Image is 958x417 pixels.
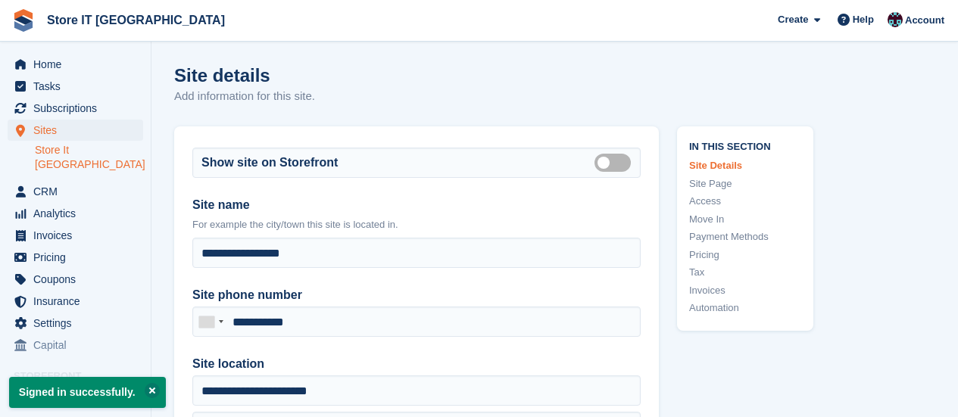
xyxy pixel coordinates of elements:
a: menu [8,247,143,268]
span: Coupons [33,269,124,290]
img: stora-icon-8386f47178a22dfd0bd8f6a31ec36ba5ce8667c1dd55bd0f319d3a0aa187defe.svg [12,9,35,32]
a: Site Details [689,158,801,173]
a: menu [8,54,143,75]
label: Is public [594,161,637,163]
a: Invoices [689,283,801,298]
a: menu [8,269,143,290]
a: Pricing [689,247,801,263]
span: Account [905,13,944,28]
img: James Campbell Adamson [888,12,903,27]
span: Create [778,12,808,27]
p: For example the city/town this site is located in. [192,217,641,232]
a: menu [8,76,143,97]
h1: Site details [174,65,315,86]
a: Payment Methods [689,229,801,244]
label: Site name [192,196,641,214]
a: Store It [GEOGRAPHIC_DATA] [35,143,143,172]
a: Move In [689,212,801,227]
span: Invoices [33,225,124,246]
span: Capital [33,335,124,356]
a: menu [8,291,143,312]
span: Sites [33,120,124,141]
a: menu [8,313,143,334]
label: Site phone number [192,286,641,304]
a: menu [8,203,143,224]
a: menu [8,98,143,119]
a: menu [8,181,143,202]
span: Settings [33,313,124,334]
p: Add information for this site. [174,88,315,105]
span: Tasks [33,76,124,97]
span: Insurance [33,291,124,312]
label: Show site on Storefront [201,154,338,172]
a: menu [8,335,143,356]
a: Store IT [GEOGRAPHIC_DATA] [41,8,231,33]
a: Tax [689,265,801,280]
label: Site location [192,355,641,373]
a: menu [8,225,143,246]
a: Automation [689,300,801,316]
span: Home [33,54,124,75]
span: Subscriptions [33,98,124,119]
a: Site Page [689,176,801,191]
p: Signed in successfully. [9,377,166,408]
span: CRM [33,181,124,202]
span: Pricing [33,247,124,268]
a: Access [689,194,801,209]
a: menu [8,120,143,141]
span: Analytics [33,203,124,224]
span: Help [853,12,874,27]
span: In this section [689,138,801,153]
